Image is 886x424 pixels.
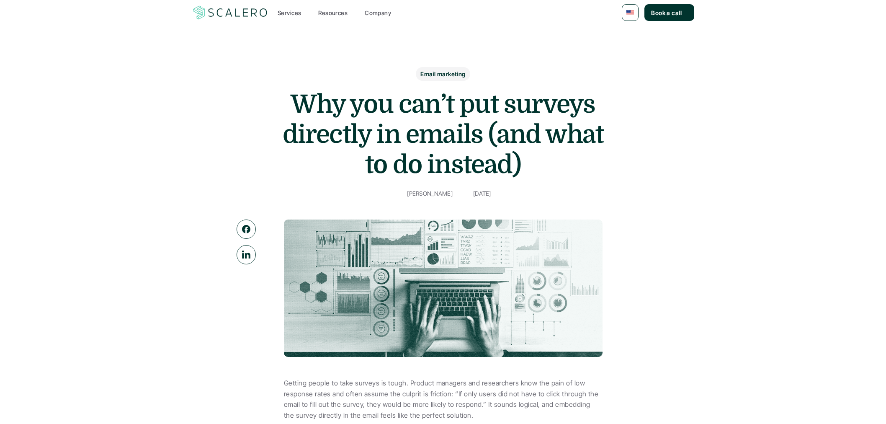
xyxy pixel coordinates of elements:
[644,4,694,21] a: Book a call
[473,188,491,199] p: [DATE]
[407,188,453,199] p: [PERSON_NAME]
[192,5,269,20] a: Scalero company logotype
[420,70,465,78] p: Email marketing
[318,8,348,17] p: Resources
[278,8,301,17] p: Services
[276,89,610,180] h1: Why you can’t put surveys directly in emails (and what to do instead)
[284,378,602,421] p: Getting people to take surveys is tough. Product managers and researchers know the pain of low re...
[192,5,269,21] img: Scalero company logotype
[651,8,682,17] p: Book a call
[365,8,391,17] p: Company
